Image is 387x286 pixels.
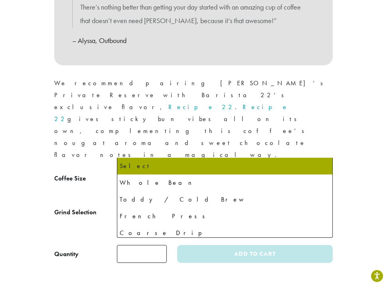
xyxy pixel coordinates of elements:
[117,245,167,263] input: Product quantity
[120,194,330,206] div: Toddy / Cold Brew
[54,77,333,161] p: We recommend pairing [PERSON_NAME]’s Private Reserve with Barista 22’s exclusive flavor, . gives ...
[120,210,330,222] div: French Press
[120,227,330,239] div: Coarse Drip
[54,207,117,218] label: Grind Selection
[54,173,117,184] label: Coffee Size
[168,103,235,111] a: Recipe 22
[117,158,332,174] li: Select
[72,34,315,47] p: – Alyssa, Outbound
[54,249,79,259] div: Quantity
[120,177,330,189] div: Whole Bean
[177,245,333,263] button: Add to cart
[80,0,307,27] p: There’s nothing better than getting your day started with an amazing cup of coffee that doesn’t e...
